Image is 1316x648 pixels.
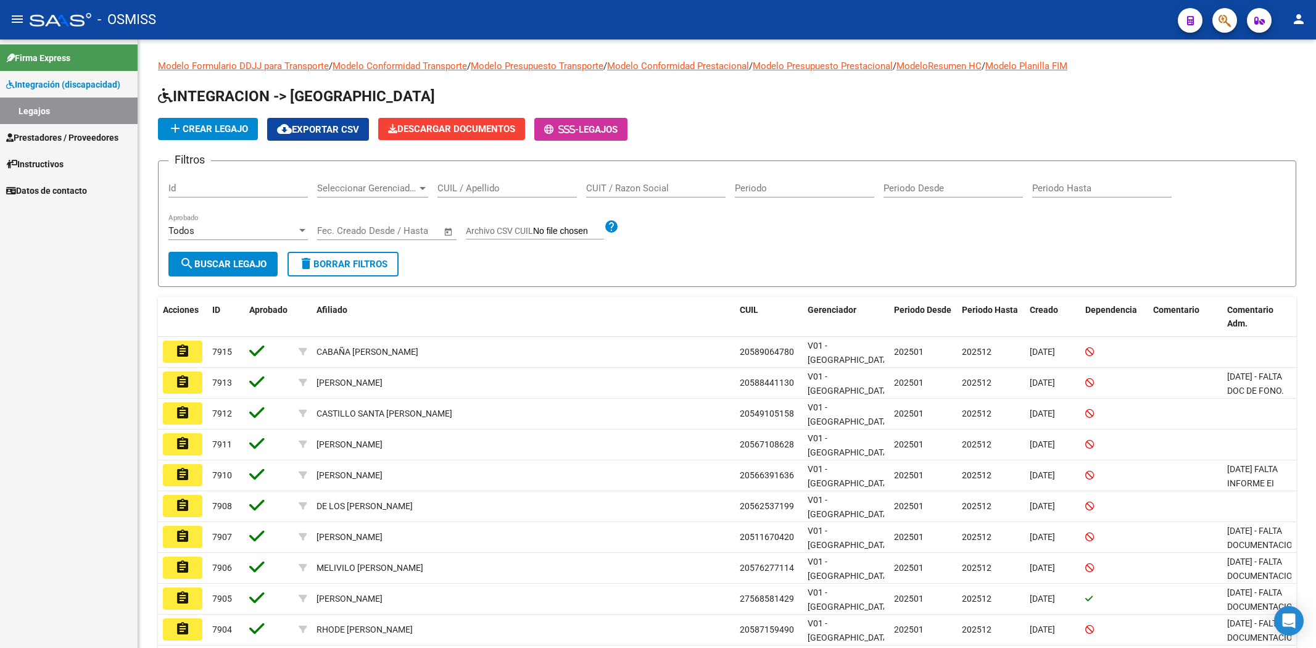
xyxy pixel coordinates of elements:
[299,259,387,270] span: Borrar Filtros
[158,118,258,140] button: Crear Legajo
[1030,439,1055,449] span: [DATE]
[894,347,924,357] span: 202501
[442,225,456,239] button: Open calendar
[808,341,891,365] span: V01 - [GEOGRAPHIC_DATA]
[317,345,418,359] div: CABAÑA [PERSON_NAME]
[175,560,190,575] mat-icon: assignment
[168,252,278,276] button: Buscar Legajo
[244,297,294,338] datatable-header-cell: Aprobado
[1291,12,1306,27] mat-icon: person
[175,375,190,389] mat-icon: assignment
[277,124,359,135] span: Exportar CSV
[1227,526,1299,606] span: 1/08/2025 - FALTA DOCUMENTACION DE TRANSPORTE. FALTA INFORME EI
[889,297,957,338] datatable-header-cell: Periodo Desde
[985,60,1067,72] a: Modelo Planilla FIM
[894,501,924,511] span: 202501
[317,376,383,390] div: [PERSON_NAME]
[740,409,794,418] span: 20549105158
[740,625,794,634] span: 20587159490
[1153,305,1199,315] span: Comentario
[740,305,758,315] span: CUIL
[740,347,794,357] span: 20589064780
[175,467,190,482] mat-icon: assignment
[317,225,357,236] input: Start date
[180,256,194,271] mat-icon: search
[317,438,383,452] div: [PERSON_NAME]
[740,563,794,573] span: 20576277114
[962,501,991,511] span: 202512
[1030,470,1055,480] span: [DATE]
[808,618,891,642] span: V01 - [GEOGRAPHIC_DATA]
[1085,305,1137,315] span: Dependencia
[378,118,525,140] button: Descargar Documentos
[808,588,891,612] span: V01 - [GEOGRAPHIC_DATA]
[288,252,399,276] button: Borrar Filtros
[6,184,87,197] span: Datos de contacto
[212,470,232,480] span: 7910
[579,124,618,135] span: Legajos
[317,499,413,513] div: DE LOS [PERSON_NAME]
[1030,347,1055,357] span: [DATE]
[212,409,232,418] span: 7912
[175,529,190,544] mat-icon: assignment
[158,60,329,72] a: Modelo Formulario DDJJ para Transporte
[299,256,313,271] mat-icon: delete
[808,402,891,426] span: V01 - [GEOGRAPHIC_DATA]
[180,259,267,270] span: Buscar Legajo
[317,561,423,575] div: MELIVILO [PERSON_NAME]
[277,122,292,136] mat-icon: cloud_download
[962,594,991,604] span: 202512
[962,563,991,573] span: 202512
[808,495,891,519] span: V01 - [GEOGRAPHIC_DATA]
[740,378,794,388] span: 20588441130
[894,378,924,388] span: 202501
[175,436,190,451] mat-icon: assignment
[10,12,25,27] mat-icon: menu
[1030,409,1055,418] span: [DATE]
[175,344,190,359] mat-icon: assignment
[1030,625,1055,634] span: [DATE]
[388,123,515,135] span: Descargar Documentos
[740,470,794,480] span: 20566391636
[534,118,627,141] button: -Legajos
[168,123,248,135] span: Crear Legajo
[803,297,889,338] datatable-header-cell: Gerenciador
[607,60,749,72] a: Modelo Conformidad Prestacional
[1227,372,1284,396] span: 6/08/2025 - FALTA DOC DE FONO.
[1030,501,1055,511] span: [DATE]
[962,305,1018,315] span: Periodo Hasta
[544,124,579,135] span: -
[158,297,207,338] datatable-header-cell: Acciones
[962,470,991,480] span: 202512
[1148,297,1222,338] datatable-header-cell: Comentario
[1030,594,1055,604] span: [DATE]
[1030,305,1058,315] span: Creado
[317,530,383,544] div: [PERSON_NAME]
[212,347,232,357] span: 7915
[1030,532,1055,542] span: [DATE]
[1080,297,1148,338] datatable-header-cell: Dependencia
[317,623,413,637] div: RHODE [PERSON_NAME]
[808,305,856,315] span: Gerenciador
[604,219,619,234] mat-icon: help
[163,305,199,315] span: Acciones
[466,226,533,236] span: Archivo CSV CUIL
[894,563,924,573] span: 202501
[740,501,794,511] span: 20562537199
[962,378,991,388] span: 202512
[808,464,891,488] span: V01 - [GEOGRAPHIC_DATA]
[1025,297,1080,338] datatable-header-cell: Creado
[333,60,467,72] a: Modelo Conformidad Transporte
[6,157,64,171] span: Instructivos
[894,594,924,604] span: 202501
[317,468,383,483] div: [PERSON_NAME]
[158,88,435,105] span: INTEGRACION -> [GEOGRAPHIC_DATA]
[894,305,951,315] span: Periodo Desde
[317,183,417,194] span: Seleccionar Gerenciador
[808,557,891,581] span: V01 - [GEOGRAPHIC_DATA]
[175,621,190,636] mat-icon: assignment
[312,297,735,338] datatable-header-cell: Afiliado
[533,226,604,237] input: Archivo CSV CUIL
[6,131,118,144] span: Prestadores / Proveedores
[1274,606,1304,636] div: Open Intercom Messenger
